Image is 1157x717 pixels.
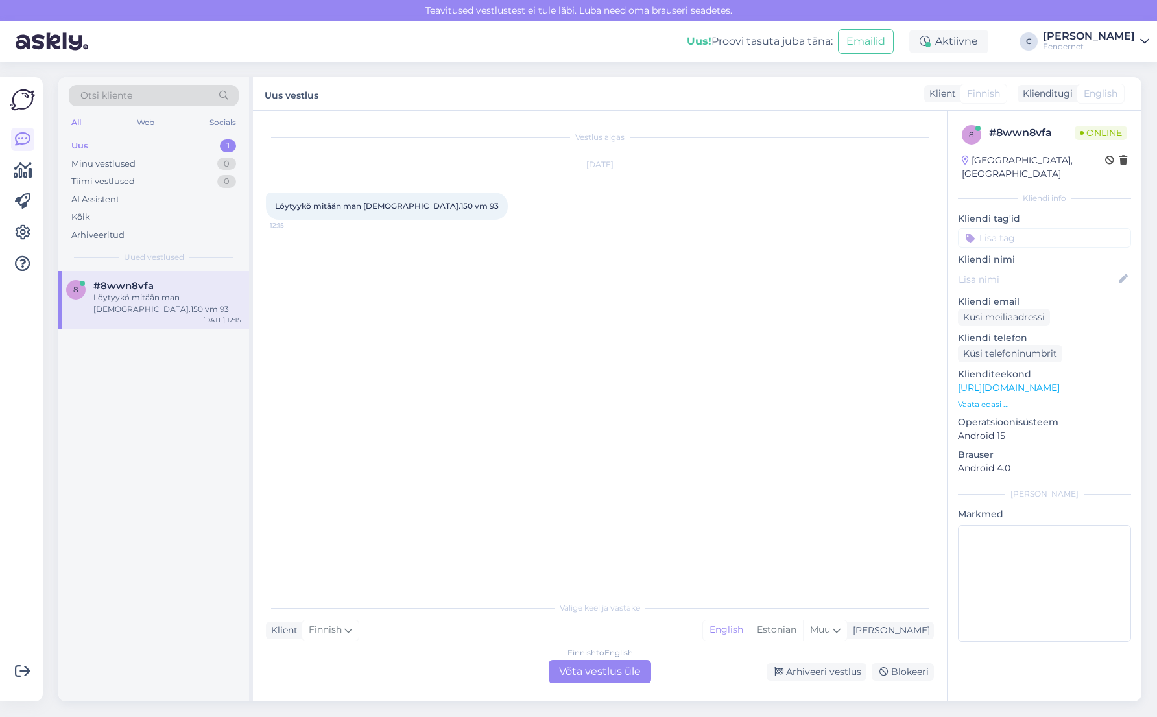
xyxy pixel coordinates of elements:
div: Kõik [71,211,90,224]
div: Web [134,114,157,131]
div: [DATE] [266,159,934,170]
div: Valige keel ja vastake [266,602,934,614]
p: Kliendi tag'id [958,212,1131,226]
div: Klient [924,87,956,100]
p: Klienditeekond [958,368,1131,381]
div: Vestlus algas [266,132,934,143]
div: Küsi telefoninumbrit [958,345,1062,362]
b: Uus! [687,35,711,47]
div: Minu vestlused [71,158,136,170]
img: Askly Logo [10,88,35,112]
div: English [703,620,750,640]
span: 8 [969,130,974,139]
p: Android 15 [958,429,1131,443]
span: 12:15 [270,220,318,230]
p: Android 4.0 [958,462,1131,475]
input: Lisa tag [958,228,1131,248]
div: Tiimi vestlused [71,175,135,188]
div: [PERSON_NAME] [848,624,930,637]
span: Otsi kliente [80,89,132,102]
div: [PERSON_NAME] [1043,31,1135,41]
div: Blokeeri [872,663,934,681]
div: Küsi meiliaadressi [958,309,1050,326]
div: C [1020,32,1038,51]
span: English [1084,87,1117,100]
p: Kliendi email [958,295,1131,309]
div: All [69,114,84,131]
div: 0 [217,175,236,188]
div: Aktiivne [909,30,988,53]
div: Kliendi info [958,193,1131,204]
div: 1 [220,139,236,152]
label: Uus vestlus [265,85,318,102]
div: AI Assistent [71,193,119,206]
div: Proovi tasuta juba täna: [687,34,833,49]
p: Märkmed [958,508,1131,521]
span: Online [1075,126,1127,140]
div: 0 [217,158,236,170]
p: Brauser [958,448,1131,462]
p: Vaata edasi ... [958,399,1131,410]
div: Võta vestlus üle [549,660,651,683]
span: Uued vestlused [124,252,184,263]
div: Estonian [750,620,803,640]
p: Kliendi nimi [958,253,1131,266]
div: Löytyykö mitään man [DEMOGRAPHIC_DATA].150 vm 93 [93,292,241,315]
button: Emailid [838,29,894,54]
div: Arhiveeritud [71,229,125,242]
div: Socials [207,114,239,131]
span: Muu [810,624,830,635]
div: Finnish to English [567,647,633,659]
span: Löytyykö mitään man [DEMOGRAPHIC_DATA].150 vm 93 [275,201,499,211]
input: Lisa nimi [959,272,1116,287]
div: Uus [71,139,88,152]
p: Kliendi telefon [958,331,1131,345]
span: Finnish [967,87,1000,100]
div: [DATE] 12:15 [203,315,241,325]
div: Klient [266,624,298,637]
span: Finnish [309,623,342,637]
div: Klienditugi [1018,87,1073,100]
span: #8wwn8vfa [93,280,154,292]
div: # 8wwn8vfa [989,125,1075,141]
div: Arhiveeri vestlus [767,663,866,681]
div: [GEOGRAPHIC_DATA], [GEOGRAPHIC_DATA] [962,154,1105,181]
span: 8 [73,285,78,294]
a: [PERSON_NAME]Fendernet [1043,31,1149,52]
a: [URL][DOMAIN_NAME] [958,382,1060,394]
div: Fendernet [1043,41,1135,52]
p: Operatsioonisüsteem [958,416,1131,429]
div: [PERSON_NAME] [958,488,1131,500]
